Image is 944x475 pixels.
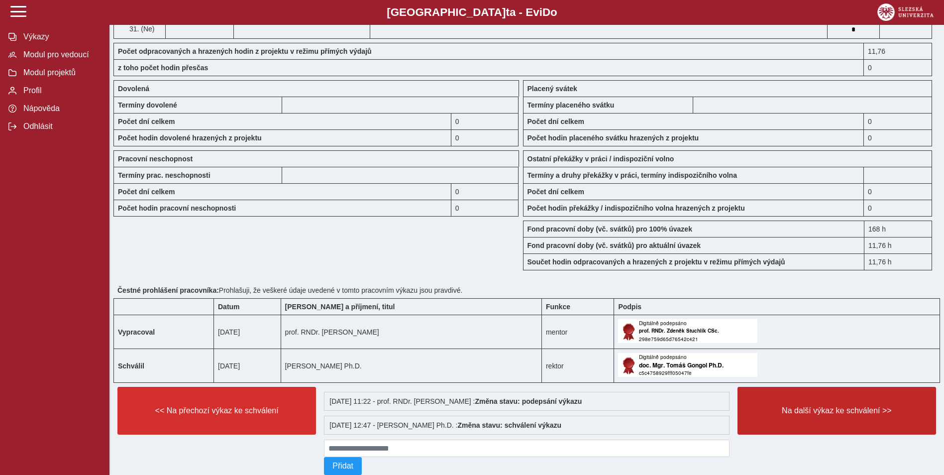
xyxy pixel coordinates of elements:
div: 11,76 h [864,237,932,253]
b: Pracovní neschopnost [118,155,193,163]
td: mentor [541,315,614,349]
b: Placený svátek [527,85,577,93]
b: [GEOGRAPHIC_DATA] a - Evi [30,6,914,19]
div: 0 [451,183,519,200]
b: Počet dní celkem [118,188,175,196]
div: 11,76 h [864,253,932,270]
b: Vypracoval [118,328,155,336]
div: 11,76 [864,43,932,59]
span: [DATE] [218,328,240,336]
button: << Na přechozí výkaz ke schválení [117,387,316,435]
div: 0 [864,113,932,129]
span: Na další výkaz ke schválení >> [746,406,928,415]
b: Změna stavu: schválení výkazu [458,421,562,429]
b: Čestné prohlášení pracovníka: [117,286,219,294]
b: Schválil [118,362,144,370]
div: 0 [451,200,519,217]
span: o [550,6,557,18]
b: Termíny a druhy překážky v práci, termíny indispozičního volna [527,171,737,179]
div: 0 [864,200,932,217]
b: Počet dní celkem [118,118,175,125]
td: [PERSON_NAME] Ph.D. [281,349,541,383]
img: Digitálně podepsáno uživatelem [618,319,757,343]
span: Modul pro vedoucí [20,50,101,59]
span: Přidat [332,462,353,471]
span: [DATE] [218,362,240,370]
span: << Na přechozí výkaz ke schválení [126,406,308,415]
span: Výkazy [20,32,101,41]
span: 31. (Ne) [127,25,155,33]
span: D [542,6,550,18]
span: Nápověda [20,104,101,113]
div: [DATE] 11:22 - prof. RNDr. [PERSON_NAME] : [324,392,730,411]
div: Prohlašuji, že veškeré údaje uvedené v tomto pracovním výkazu jsou pravdivé. [113,282,940,298]
b: Počet odpracovaných a hrazených hodin z projektu v režimu přímých výdajů [118,47,372,55]
b: Počet dní celkem [527,188,584,196]
b: z toho počet hodin přesčas [118,64,208,72]
b: Změna stavu: podepsání výkazu [475,397,582,405]
button: Na další výkaz ke schválení >> [737,387,936,435]
b: Počet dní celkem [527,118,584,125]
span: Modul projektů [20,68,101,77]
b: Funkce [546,303,570,311]
b: Počet hodin pracovní neschopnosti [118,204,236,212]
img: Digitálně podepsáno schvalovatelem [618,353,757,377]
b: Fond pracovní doby (vč. svátků) pro aktuální úvazek [527,241,701,249]
b: Ostatní překážky v práci / indispoziční volno [527,155,674,163]
div: 0 [451,129,519,146]
div: 0 [864,129,932,146]
b: Počet hodin překážky / indispozičního volna hrazených z projektu [527,204,745,212]
div: 0 [451,113,519,129]
b: Termíny placeného svátku [527,101,615,109]
span: t [506,6,509,18]
b: Podpis [618,303,641,311]
b: Termíny prac. neschopnosti [118,171,210,179]
b: Počet hodin placeného svátku hrazených z projektu [527,134,699,142]
td: prof. RNDr. [PERSON_NAME] [281,315,541,349]
div: 168 h [864,221,932,237]
div: [DATE] 12:47 - [PERSON_NAME] Ph.D. : [324,416,730,435]
div: 0 [864,183,932,200]
span: Profil [20,86,101,95]
img: logo_web_su.png [877,3,934,21]
span: Odhlásit [20,122,101,131]
b: Počet hodin dovolené hrazených z projektu [118,134,262,142]
button: Přidat [324,457,362,475]
td: rektor [541,349,614,383]
b: Datum [218,303,240,311]
b: Součet hodin odpracovaných a hrazených z projektu v režimu přímých výdajů [527,258,785,266]
b: [PERSON_NAME] a příjmení, titul [285,303,395,311]
b: Fond pracovní doby (vč. svátků) pro 100% úvazek [527,225,692,233]
b: Termíny dovolené [118,101,177,109]
div: 0 [864,59,932,76]
b: Dovolená [118,85,149,93]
